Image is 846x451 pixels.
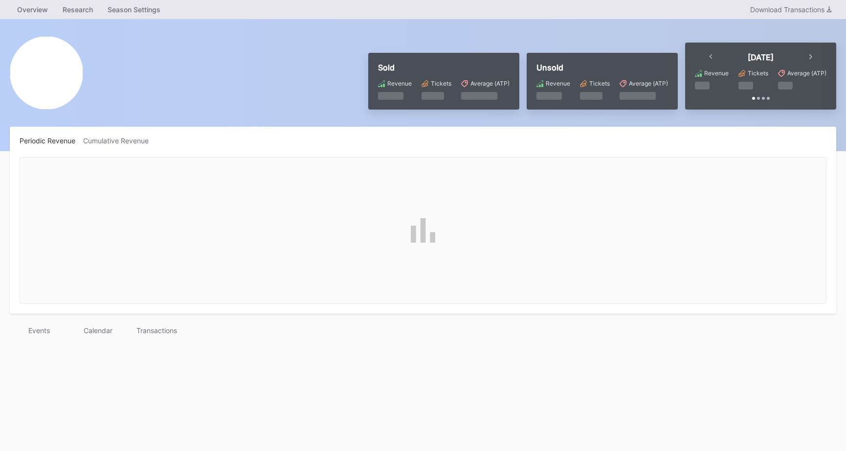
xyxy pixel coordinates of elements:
[536,63,668,72] div: Unsold
[55,2,100,17] a: Research
[83,136,156,145] div: Cumulative Revenue
[589,80,610,87] div: Tickets
[127,323,186,338] div: Transactions
[748,52,774,62] div: [DATE]
[750,5,831,14] div: Download Transactions
[20,136,83,145] div: Periodic Revenue
[378,63,510,72] div: Sold
[546,80,570,87] div: Revenue
[745,3,836,16] button: Download Transactions
[387,80,412,87] div: Revenue
[100,2,168,17] a: Season Settings
[10,323,68,338] div: Events
[629,80,668,87] div: Average (ATP)
[787,69,826,77] div: Average (ATP)
[704,69,729,77] div: Revenue
[10,2,55,17] a: Overview
[431,80,451,87] div: Tickets
[470,80,510,87] div: Average (ATP)
[748,69,768,77] div: Tickets
[68,323,127,338] div: Calendar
